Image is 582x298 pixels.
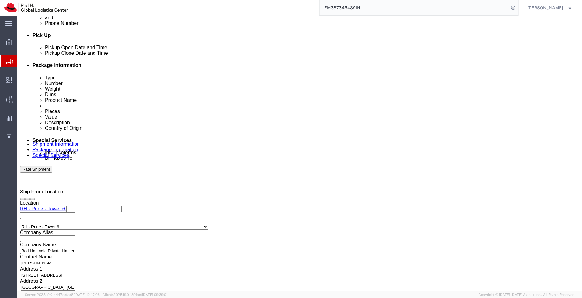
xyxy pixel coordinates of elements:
input: Search for shipment number, reference number [320,0,509,15]
span: Pallav Sen Gupta [528,4,563,11]
span: [DATE] 09:39:01 [142,293,167,296]
span: Client: 2025.19.0-129fbcf [103,293,167,296]
span: Copyright © [DATE]-[DATE] Agistix Inc., All Rights Reserved [479,292,575,297]
span: Server: 2025.19.0-d447cefac8f [25,293,100,296]
img: logo [4,3,68,12]
iframe: FS Legacy Container [17,16,582,291]
span: [DATE] 10:47:06 [75,293,100,296]
button: [PERSON_NAME] [527,4,574,12]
